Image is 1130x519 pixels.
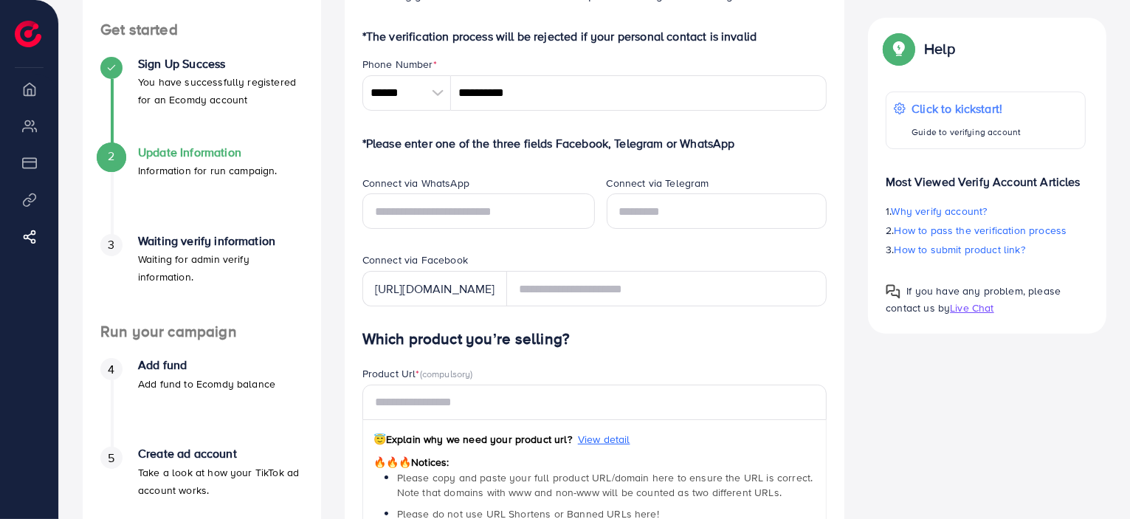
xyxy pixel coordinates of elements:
li: Add fund [83,358,321,447]
span: How to pass the verification process [895,223,1067,238]
img: Popup guide [886,35,912,62]
span: View detail [578,432,630,447]
p: 1. [886,202,1086,220]
h4: Add fund [138,358,275,372]
div: [URL][DOMAIN_NAME] [362,271,507,306]
h4: Run your campaign [83,323,321,341]
span: 4 [108,361,114,378]
p: Add fund to Ecomdy balance [138,375,275,393]
span: 2 [108,148,114,165]
h4: Sign Up Success [138,57,303,71]
li: Update Information [83,145,321,234]
span: 😇 [373,432,386,447]
li: Sign Up Success [83,57,321,145]
p: Waiting for admin verify information. [138,250,303,286]
span: 3 [108,236,114,253]
span: Live Chat [950,300,993,315]
span: Explain why we need your product url? [373,432,572,447]
label: Connect via Facebook [362,252,468,267]
h4: Update Information [138,145,278,159]
img: logo [15,21,41,47]
p: 2. [886,221,1086,239]
span: If you have any problem, please contact us by [886,283,1061,315]
p: Guide to verifying account [912,123,1021,141]
p: Information for run campaign. [138,162,278,179]
span: Please copy and paste your full product URL/domain here to ensure the URL is correct. Note that d... [397,470,813,500]
h4: Which product you’re selling? [362,330,827,348]
label: Connect via WhatsApp [362,176,469,190]
h4: Get started [83,21,321,39]
img: Popup guide [886,284,900,299]
li: Waiting verify information [83,234,321,323]
label: Phone Number [362,57,437,72]
h4: Waiting verify information [138,234,303,248]
span: (compulsory) [420,367,473,380]
span: Notices: [373,455,449,470]
span: How to submit product link? [895,242,1025,257]
p: Click to kickstart! [912,100,1021,117]
p: You have successfully registered for an Ecomdy account [138,73,303,109]
p: Most Viewed Verify Account Articles [886,161,1086,190]
p: Take a look at how your TikTok ad account works. [138,464,303,499]
p: *The verification process will be rejected if your personal contact is invalid [362,27,827,45]
span: Why verify account? [892,204,988,219]
iframe: Chat [1067,453,1119,508]
label: Connect via Telegram [607,176,709,190]
p: 3. [886,241,1086,258]
p: Help [924,40,955,58]
h4: Create ad account [138,447,303,461]
span: 🔥🔥🔥 [373,455,411,470]
span: 5 [108,450,114,467]
p: *Please enter one of the three fields Facebook, Telegram or WhatsApp [362,134,827,152]
label: Product Url [362,366,473,381]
